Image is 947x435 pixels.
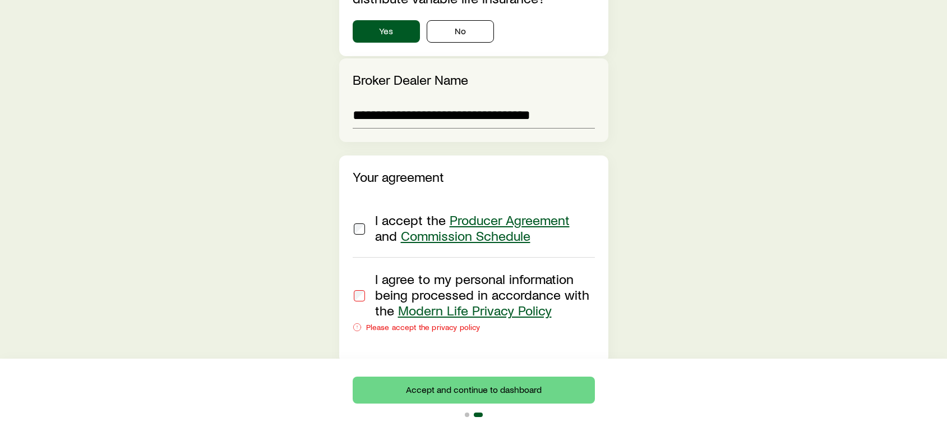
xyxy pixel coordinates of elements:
a: Modern Life Privacy Policy [398,302,552,318]
label: Broker Dealer Name [353,71,468,88]
input: I accept the Producer Agreement and Commission Schedule [354,223,365,235]
button: Accept and continue to dashboard [353,377,595,404]
a: Producer Agreement [450,212,570,228]
span: I accept the and [375,212,570,244]
button: No [427,20,494,43]
div: securitiesRegistrationInfo.isSecuritiesRegistered [353,20,595,43]
div: Please accept the privacy policy [353,323,595,332]
input: I agree to my personal information being processed in accordance with the Modern Life Privacy Policy [354,290,365,301]
span: I agree to my personal information being processed in accordance with the [375,271,589,318]
button: Yes [353,20,420,43]
a: Commission Schedule [401,227,530,244]
label: Your agreement [353,168,444,185]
